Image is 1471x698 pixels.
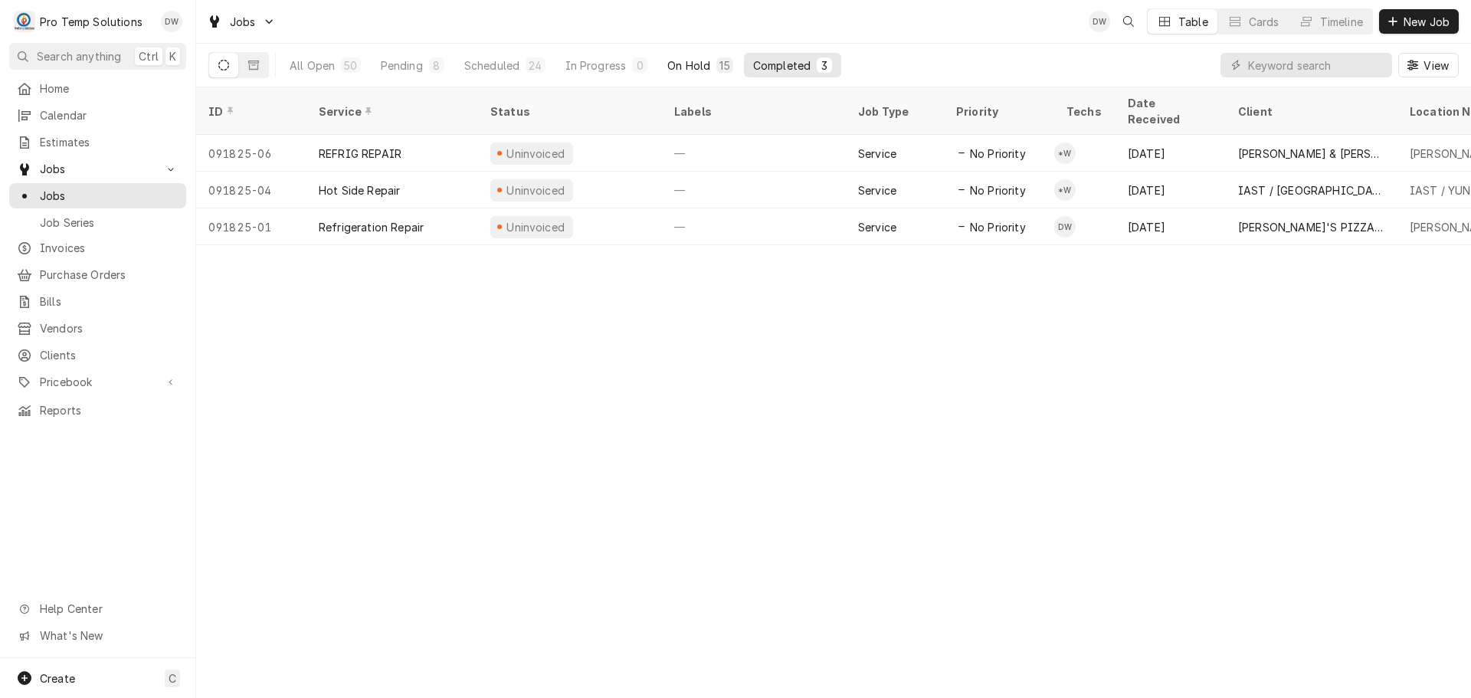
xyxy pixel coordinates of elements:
span: Create [40,672,75,685]
div: 091825-04 [196,172,306,208]
span: No Priority [970,219,1026,235]
span: Jobs [40,161,156,177]
span: What's New [40,628,177,644]
div: [PERSON_NAME]'S PIZZA / [PERSON_NAME] [1238,219,1385,235]
div: 091825-01 [196,208,306,245]
div: 15 [719,57,729,74]
div: Service [858,182,896,198]
div: Completed [753,57,811,74]
div: Uninvoiced [505,182,567,198]
span: Vendors [40,320,179,336]
button: View [1398,53,1459,77]
span: Pricebook [40,374,156,390]
span: Jobs [230,14,256,30]
button: Open search [1116,9,1141,34]
div: DW [1054,216,1076,238]
span: New Job [1401,14,1453,30]
div: 8 [432,57,441,74]
div: REFRIG REPAIR [319,146,401,162]
div: [DATE] [1116,135,1226,172]
span: Clients [40,347,179,363]
div: *Kevin Williams's Avatar [1054,143,1076,164]
button: New Job [1379,9,1459,34]
span: Help Center [40,601,177,617]
a: Jobs [9,183,186,208]
a: Purchase Orders [9,262,186,287]
div: Date Received [1128,95,1211,127]
a: Home [9,76,186,101]
div: Table [1178,14,1208,30]
div: Job Type [858,103,932,120]
div: Uninvoiced [505,219,567,235]
a: Bills [9,289,186,314]
div: Client [1238,103,1382,120]
div: 0 [635,57,644,74]
div: Dakota Williams's Avatar [1054,216,1076,238]
span: K [169,48,176,64]
input: Keyword search [1248,53,1384,77]
div: Timeline [1320,14,1363,30]
span: Job Series [40,215,179,231]
div: — [662,208,846,245]
div: IAST / [GEOGRAPHIC_DATA] [1238,182,1385,198]
span: Calendar [40,107,179,123]
span: Search anything [37,48,121,64]
button: Search anythingCtrlK [9,43,186,70]
a: Job Series [9,210,186,235]
div: [DATE] [1116,172,1226,208]
div: All Open [290,57,335,74]
a: Go to What's New [9,623,186,648]
div: Uninvoiced [505,146,567,162]
div: Service [858,219,896,235]
div: Pro Temp Solutions [40,14,143,30]
span: Home [40,80,179,97]
a: Clients [9,342,186,368]
div: Dana Williams's Avatar [161,11,182,32]
span: Reports [40,402,179,418]
a: Vendors [9,316,186,341]
span: Invoices [40,240,179,256]
div: Hot Side Repair [319,182,400,198]
div: 50 [344,57,357,74]
div: DW [1089,11,1110,32]
div: On Hold [667,57,710,74]
div: Labels [674,103,834,120]
a: Reports [9,398,186,423]
div: Refrigeration Repair [319,219,424,235]
a: Go to Pricebook [9,369,186,395]
div: *Kevin Williams's Avatar [1054,179,1076,201]
span: No Priority [970,182,1026,198]
div: Priority [956,103,1039,120]
div: [PERSON_NAME] & [PERSON_NAME] [1238,146,1385,162]
div: 3 [820,57,829,74]
span: Jobs [40,188,179,204]
a: Go to Jobs [201,9,282,34]
div: [DATE] [1116,208,1226,245]
div: Cards [1249,14,1279,30]
div: Status [490,103,647,120]
div: DW [161,11,182,32]
a: Go to Jobs [9,156,186,182]
span: C [169,670,176,687]
a: Go to Help Center [9,596,186,621]
div: Service [858,146,896,162]
span: Bills [40,293,179,310]
div: Dana Williams's Avatar [1089,11,1110,32]
div: Scheduled [464,57,519,74]
div: In Progress [565,57,627,74]
div: — [662,135,846,172]
div: Pro Temp Solutions's Avatar [14,11,35,32]
div: P [14,11,35,32]
div: Pending [381,57,423,74]
div: Service [319,103,463,120]
div: 24 [529,57,542,74]
span: Ctrl [139,48,159,64]
a: Estimates [9,129,186,155]
div: 091825-06 [196,135,306,172]
span: View [1420,57,1452,74]
div: Techs [1066,103,1103,120]
div: — [662,172,846,208]
span: No Priority [970,146,1026,162]
span: Purchase Orders [40,267,179,283]
span: Estimates [40,134,179,150]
